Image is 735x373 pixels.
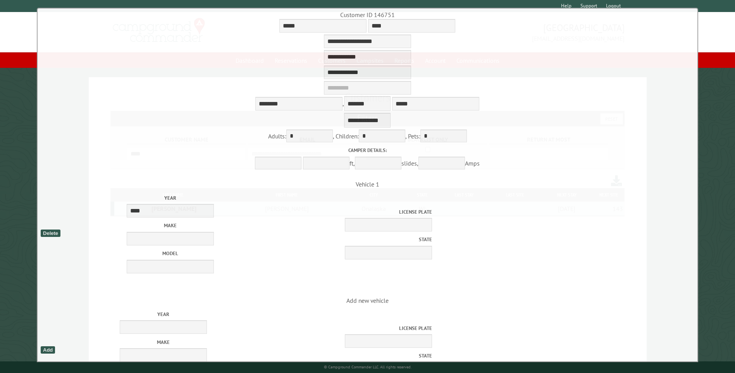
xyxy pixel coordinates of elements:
label: Year [75,311,252,318]
label: Year [84,194,257,202]
div: , [40,66,695,130]
small: © Campground Commander LLC. All rights reserved. [324,364,411,370]
label: License Plate [259,208,432,216]
div: Adults: , Children: , Pets: [40,130,695,144]
div: Delete [41,230,60,237]
label: Camper details: [40,147,695,154]
label: Make [84,222,257,229]
span: Vehicle 1 [40,180,695,278]
label: State [255,352,432,359]
label: State [259,236,432,243]
div: ft, slides, Amps [40,147,695,171]
div: Add [41,346,55,354]
label: License Plate [255,325,432,332]
label: Model [84,250,257,257]
label: Make [75,338,252,346]
div: Customer ID 146751 [40,10,695,19]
